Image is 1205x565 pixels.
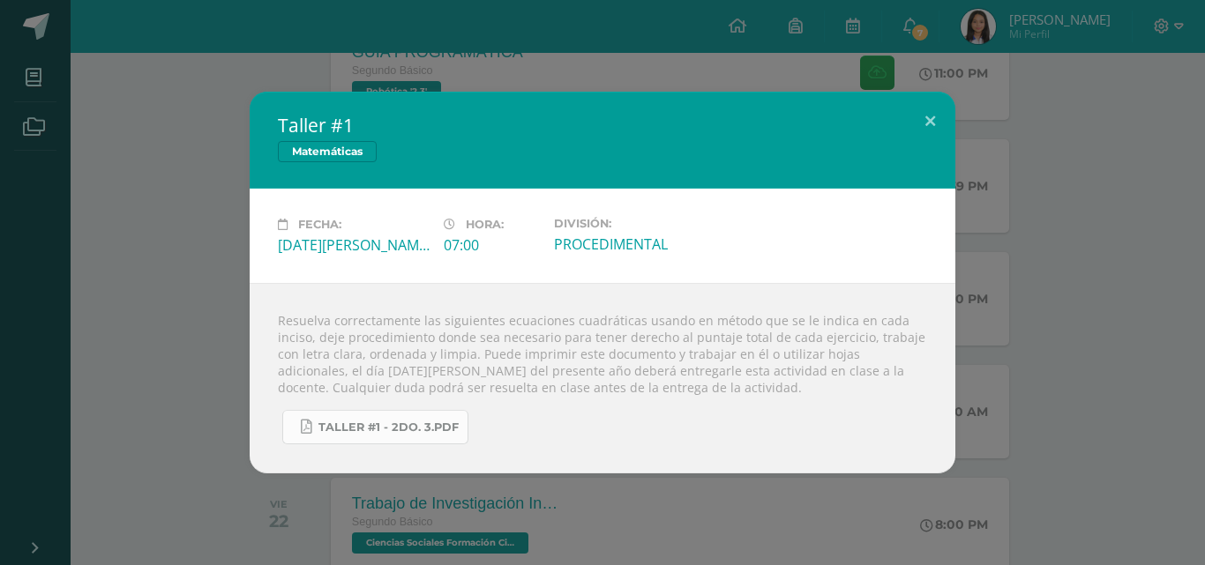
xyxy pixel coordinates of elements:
[278,235,430,255] div: [DATE][PERSON_NAME]
[905,92,955,152] button: Close (Esc)
[554,234,706,254] div: PROCEDIMENTAL
[282,410,468,444] a: Taller #1 - 2do. 3.pdf
[278,141,377,162] span: Matemáticas
[250,283,955,473] div: Resuelva correctamente las siguientes ecuaciones cuadráticas usando en método que se le indica en...
[298,218,341,231] span: Fecha:
[466,218,504,231] span: Hora:
[444,235,540,255] div: 07:00
[554,217,706,230] label: División:
[318,420,459,435] span: Taller #1 - 2do. 3.pdf
[278,113,927,138] h2: Taller #1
